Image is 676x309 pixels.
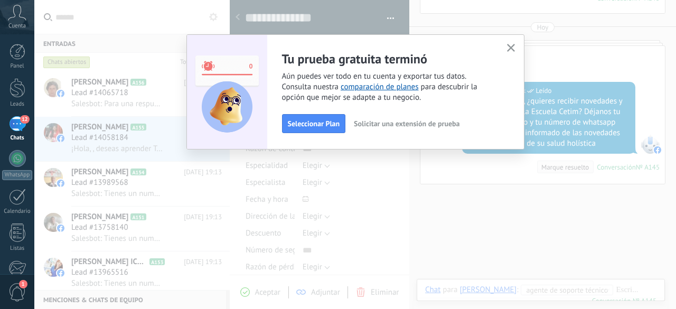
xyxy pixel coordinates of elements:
span: Seleccionar Plan [288,120,340,127]
span: Aún puedes ver todo en tu cuenta y exportar tus datos. Consulta nuestra para descubrir la opción ... [282,71,494,103]
span: Cuenta [8,23,26,30]
div: Panel [2,63,33,70]
div: WhatsApp [2,170,32,180]
div: Chats [2,135,33,142]
button: Seleccionar Plan [282,114,346,133]
h2: Tu prueba gratuita terminó [282,51,494,67]
div: Leads [2,101,33,108]
span: 12 [20,115,29,124]
span: Solicitar una extensión de prueba [354,120,459,127]
a: comparación de planes [341,82,419,92]
div: Listas [2,245,33,252]
span: 1 [19,280,27,288]
button: Solicitar una extensión de prueba [349,116,464,132]
div: Calendario [2,208,33,215]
